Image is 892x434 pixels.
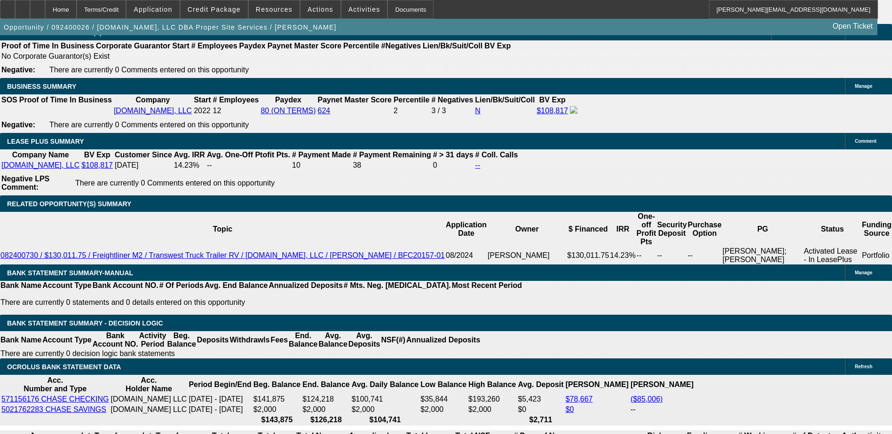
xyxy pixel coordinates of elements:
[475,96,535,104] b: Lien/Bk/Suit/Coll
[111,376,188,394] th: Acc. Holder Name
[194,96,211,104] b: Start
[19,95,112,105] th: Proof of Time In Business
[468,376,516,394] th: High Balance
[475,151,518,159] b: # Coll. Calls
[631,395,663,403] a: ($85,006)
[166,331,196,349] th: Beg. Balance
[517,376,564,394] th: Avg. Deposit
[270,331,288,349] th: Fees
[92,331,139,349] th: Bank Account NO.
[159,281,204,290] th: # Of Periods
[343,42,379,50] b: Percentile
[855,84,872,89] span: Manage
[475,161,481,169] a: --
[193,106,211,116] td: 2022
[136,96,170,104] b: Company
[92,281,159,290] th: Bank Account NO.
[213,107,221,115] span: 12
[687,212,722,247] th: Purchase Option
[300,0,340,18] button: Actions
[188,395,252,404] td: [DATE] - [DATE]
[570,106,577,114] img: facebook-icon.png
[115,151,172,159] b: Customer Since
[0,298,522,307] p: There are currently 0 statements and 0 details entered on this opportunity
[829,18,876,34] a: Open Ticket
[239,42,266,50] b: Paydex
[861,247,892,264] td: Portfolio
[1,376,110,394] th: Acc. Number and Type
[351,395,419,404] td: $100,741
[656,212,687,247] th: Security Deposit
[253,376,301,394] th: Beg. Balance
[191,42,237,50] b: # Employees
[7,363,121,371] span: OCROLUS BANK STATEMENT DATA
[431,96,473,104] b: # Negatives
[343,281,451,290] th: # Mts. Neg. [MEDICAL_DATA].
[292,151,351,159] b: # Payment Made
[537,107,568,115] a: $108,817
[565,376,629,394] th: [PERSON_NAME]
[111,405,188,414] td: [DOMAIN_NAME] LLC
[487,247,567,264] td: [PERSON_NAME]
[1,66,35,74] b: Negative:
[308,6,333,13] span: Actions
[351,376,419,394] th: Avg. Daily Balance
[636,212,657,247] th: One-off Profit Pts
[630,405,694,414] td: --
[188,6,241,13] span: Credit Package
[341,0,387,18] button: Activities
[803,212,861,247] th: Status
[722,247,804,264] td: [PERSON_NAME]; [PERSON_NAME]
[517,415,564,425] th: $2,711
[114,107,192,115] a: [DOMAIN_NAME], LLC
[4,23,337,31] span: Opportunity / 092400026 / [DOMAIN_NAME], LLC DBA Proper Site Services / [PERSON_NAME]
[7,200,131,208] span: RELATED OPPORTUNITY(S) SUMMARY
[174,161,205,170] td: 14.23%
[567,247,609,264] td: $130,011.75
[855,139,876,144] span: Comment
[1,161,79,169] a: [DOMAIN_NAME], LLC
[433,161,474,170] td: 0
[351,415,419,425] th: $104,741
[42,331,92,349] th: Account Type
[855,270,872,275] span: Manage
[204,281,268,290] th: Avg. End Balance
[1,52,515,61] td: No Corporate Guarantor(s) Exist
[317,96,391,104] b: Paynet Master Score
[229,331,270,349] th: Withdrawls
[188,376,252,394] th: Period Begin/End
[134,6,172,13] span: Application
[268,281,343,290] th: Annualized Deposits
[249,0,300,18] button: Resources
[268,42,341,50] b: Paynet Master Score
[256,6,292,13] span: Resources
[475,107,481,115] a: N
[1,121,35,129] b: Negative:
[206,161,291,170] td: --
[302,376,350,394] th: End. Balance
[114,161,173,170] td: [DATE]
[566,405,574,413] a: $0
[348,6,380,13] span: Activities
[353,151,431,159] b: # Payment Remaining
[468,405,516,414] td: $2,000
[451,281,522,290] th: Most Recent Period
[445,212,487,247] th: Application Date
[42,281,92,290] th: Account Type
[1,41,95,51] th: Proof of Time In Business
[96,42,170,50] b: Corporate Guarantor
[253,405,301,414] td: $2,000
[111,395,188,404] td: [DOMAIN_NAME] LLC
[49,66,249,74] span: There are currently 0 Comments entered on this opportunity
[253,415,301,425] th: $143,875
[253,395,301,404] td: $141,875
[567,212,609,247] th: $ Financed
[84,151,111,159] b: BV Exp
[0,251,445,259] a: 082400730 / $130,011.75 / Freightliner M2 / Transwest Truck Trailer RV / [DOMAIN_NAME], LLC / [PE...
[656,247,687,264] td: --
[609,247,636,264] td: 14.23%
[1,175,49,191] b: Negative LPS Comment:
[423,42,482,50] b: Lien/Bk/Suit/Coll
[394,107,429,115] div: 2
[487,212,567,247] th: Owner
